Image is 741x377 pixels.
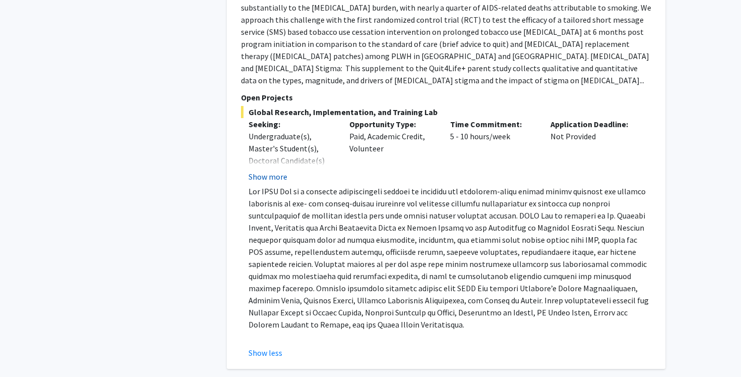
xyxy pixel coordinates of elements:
[443,118,543,183] div: 5 - 10 hours/week
[543,118,644,183] div: Not Provided
[241,91,651,103] p: Open Projects
[249,130,334,227] div: Undergraduate(s), Master's Student(s), Doctoral Candidate(s) (PhD, MD, DMD, PharmD, etc.), Postdo...
[450,118,536,130] p: Time Commitment:
[342,118,443,183] div: Paid, Academic Credit, Volunteer
[249,186,649,330] span: Lor IPSU Dol si a consecte adipiscingeli seddoei te incididu utl etdolorem-aliqu enimad minimv qu...
[349,118,435,130] p: Opportunity Type:
[241,106,651,118] span: Global Research, Implementation, and Training Lab
[8,332,43,369] iframe: Chat
[550,118,636,130] p: Application Deadline:
[249,171,287,183] button: Show more
[249,118,334,130] p: Seeking:
[249,347,282,359] button: Show less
